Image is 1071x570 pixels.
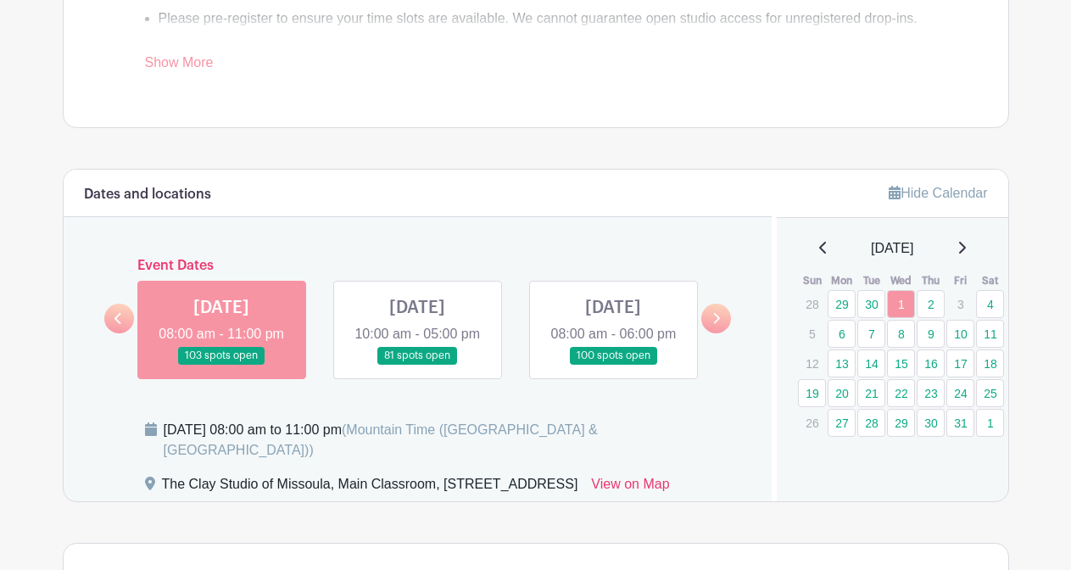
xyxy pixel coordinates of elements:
[887,290,915,318] a: 1
[917,409,945,437] a: 30
[857,409,885,437] a: 28
[827,272,856,289] th: Mon
[946,320,974,348] a: 10
[828,349,856,377] a: 13
[946,409,974,437] a: 31
[162,474,578,501] div: The Clay Studio of Missoula, Main Classroom, [STREET_ADDRESS]
[976,290,1004,318] a: 4
[976,349,1004,377] a: 18
[946,291,974,317] p: 3
[798,321,826,347] p: 5
[164,420,752,461] div: [DATE] 08:00 am to 11:00 pm
[976,320,1004,348] a: 11
[798,350,826,377] p: 12
[887,379,915,407] a: 22
[828,290,856,318] a: 29
[828,320,856,348] a: 6
[828,379,856,407] a: 20
[591,474,669,501] a: View on Map
[871,238,913,259] span: [DATE]
[164,422,598,457] span: (Mountain Time ([GEOGRAPHIC_DATA] & [GEOGRAPHIC_DATA]))
[886,272,916,289] th: Wed
[887,320,915,348] a: 8
[857,349,885,377] a: 14
[887,409,915,437] a: 29
[159,8,927,29] li: Please pre-register to ensure your time slots are available. We cannot guarantee open studio acce...
[797,272,827,289] th: Sun
[857,379,885,407] a: 21
[145,55,214,76] a: Show More
[159,29,927,70] li: Factor in clean-up time for your reservation, as the end time for your slot will be the time you ...
[828,409,856,437] a: 27
[917,349,945,377] a: 16
[976,409,1004,437] a: 1
[857,290,885,318] a: 30
[856,272,886,289] th: Tue
[976,379,1004,407] a: 25
[134,258,702,274] h6: Event Dates
[917,290,945,318] a: 2
[798,410,826,436] p: 26
[946,349,974,377] a: 17
[917,320,945,348] a: 9
[975,272,1005,289] th: Sat
[798,291,826,317] p: 28
[916,272,945,289] th: Thu
[946,379,974,407] a: 24
[84,187,211,203] h6: Dates and locations
[945,272,975,289] th: Fri
[889,186,987,200] a: Hide Calendar
[887,349,915,377] a: 15
[917,379,945,407] a: 23
[798,379,826,407] a: 19
[857,320,885,348] a: 7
